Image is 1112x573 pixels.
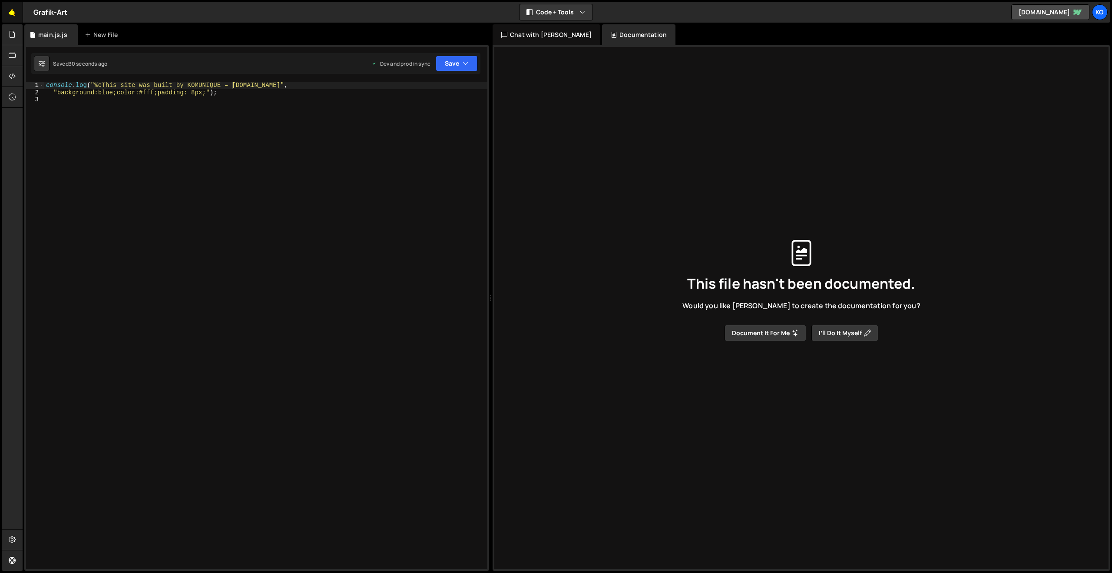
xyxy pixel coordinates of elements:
[26,82,44,89] div: 1
[493,24,600,45] div: Chat with [PERSON_NAME]
[69,60,107,67] div: 30 seconds ago
[26,89,44,97] div: 2
[371,60,430,67] div: Dev and prod in sync
[602,24,675,45] div: Documentation
[26,96,44,103] div: 3
[725,325,806,341] button: Document it for me
[687,277,915,290] span: This file hasn't been documented.
[53,60,107,67] div: Saved
[1092,4,1108,20] a: KO
[38,30,67,39] div: main.js.js
[682,301,920,310] span: Would you like [PERSON_NAME] to create the documentation for you?
[520,4,592,20] button: Code + Tools
[33,7,68,17] div: Grafik-Art
[811,325,878,341] button: I’ll do it myself
[1011,4,1089,20] a: [DOMAIN_NAME]
[85,30,121,39] div: New File
[436,56,478,71] button: Save
[2,2,23,23] a: 🤙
